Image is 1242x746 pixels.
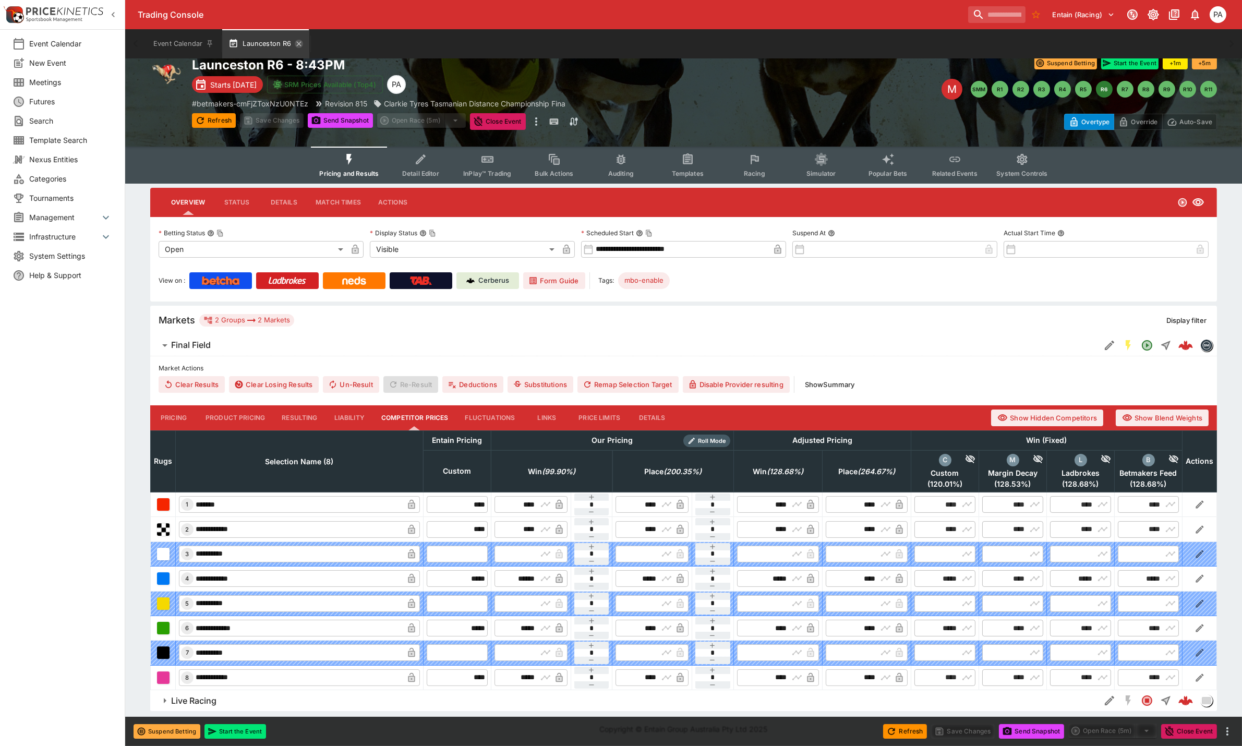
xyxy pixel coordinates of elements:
h5: Markets [159,314,195,326]
div: Trading Console [138,9,964,20]
th: Actions [1183,430,1217,492]
h2: Copy To Clipboard [192,57,705,73]
th: Entain Pricing [423,430,491,450]
img: TabNZ [410,276,432,285]
button: Toggle light/dark mode [1144,5,1163,24]
span: Event Calendar [29,38,112,49]
span: Categories [29,173,112,184]
button: Connected to PK [1123,5,1142,24]
button: Start the Event [1101,57,1159,69]
div: Peter Addley [1210,6,1226,23]
p: Starts [DATE] [210,79,257,90]
div: Start From [1064,114,1217,130]
span: ( 128.53 %) [982,479,1043,489]
button: Refresh [883,724,927,739]
span: Win(99.90%) [516,465,587,478]
div: Edit Meeting [942,79,962,100]
button: R6 [1096,81,1113,98]
em: ( 99.90 %) [542,465,575,478]
span: New Event [29,57,112,68]
button: Event Calendar [147,29,220,58]
div: Visible [370,241,558,258]
button: Overtype [1064,114,1114,130]
a: f3885fb0-34cf-4cc9-b228-b54b7bedddd9 [1175,690,1196,711]
span: Re-Result [383,376,438,393]
th: Adjusted Pricing [734,430,911,450]
span: Help & Support [29,270,112,281]
span: Un-Result [323,376,379,393]
button: R8 [1138,81,1154,98]
input: search [968,6,1026,23]
button: Show Blend Weights [1116,410,1209,426]
button: Suspend Betting [1034,57,1097,69]
span: Simulator [806,170,836,177]
button: Match Times [307,190,369,215]
button: Edit Detail [1100,336,1119,355]
button: Liability [326,405,373,430]
button: Edit Detail [1100,691,1119,710]
div: Our Pricing [587,434,637,447]
button: Suspend Betting [134,724,200,739]
button: Live Racing [150,690,1100,711]
button: Copy To Clipboard [216,230,224,237]
img: Sportsbook Management [26,17,82,22]
p: Betting Status [159,228,205,237]
button: R9 [1159,81,1175,98]
span: Popular Bets [869,170,908,177]
span: Racing [744,170,765,177]
p: Display Status [370,228,417,237]
p: Copy To Clipboard [192,98,308,109]
button: ShowSummary [799,376,861,393]
span: mbo-enable [618,275,670,286]
span: Pricing and Results [319,170,379,177]
span: Tournaments [29,192,112,203]
p: Actual Start Time [1004,228,1055,237]
span: Futures [29,96,112,107]
label: Tags: [598,272,614,289]
div: betmakers_feed [1142,454,1155,466]
div: custom [939,454,951,466]
button: Betting StatusCopy To Clipboard [207,230,214,237]
button: Documentation [1165,5,1184,24]
span: Ladbrokes [1050,468,1111,478]
svg: Open [1177,197,1188,208]
span: 6 [184,624,191,632]
svg: Visible [1192,196,1204,209]
button: Refresh [192,113,236,128]
span: Auditing [608,170,634,177]
button: Notifications [1186,5,1204,24]
span: Bulk Actions [535,170,573,177]
button: Closed [1138,691,1156,710]
div: Open [159,241,347,258]
p: Revision 815 [325,98,367,109]
button: SGM Disabled [1119,691,1138,710]
button: R10 [1179,81,1196,98]
em: ( 128.68 %) [767,465,803,478]
label: Market Actions [159,360,1209,376]
div: Betting Target: cerberus [618,272,670,289]
p: Overtype [1081,116,1110,127]
button: more [530,113,542,130]
button: SRM Prices Available (Top4) [267,76,383,93]
img: liveracing [1201,695,1212,706]
img: betmakers [1201,340,1212,351]
span: Betmakers Feed [1118,468,1179,478]
svg: Closed [1141,694,1153,707]
div: ladbrokes [1075,454,1087,466]
button: Clear Results [159,376,225,393]
button: R1 [992,81,1008,98]
span: ( 128.68 %) [1118,479,1179,489]
div: Hide Competitor [951,454,976,466]
button: Copy To Clipboard [429,230,436,237]
p: Override [1131,116,1157,127]
button: Display filter [1160,312,1213,329]
button: Copy To Clipboard [645,230,653,237]
button: SGM Enabled [1119,336,1138,355]
button: Competitor Prices [373,405,457,430]
button: Resulting [273,405,325,430]
img: greyhound_racing.png [150,57,184,90]
div: f3885fb0-34cf-4cc9-b228-b54b7bedddd9 [1178,693,1193,708]
img: Neds [342,276,366,285]
nav: pagination navigation [971,81,1217,98]
button: Close Event [470,113,526,130]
